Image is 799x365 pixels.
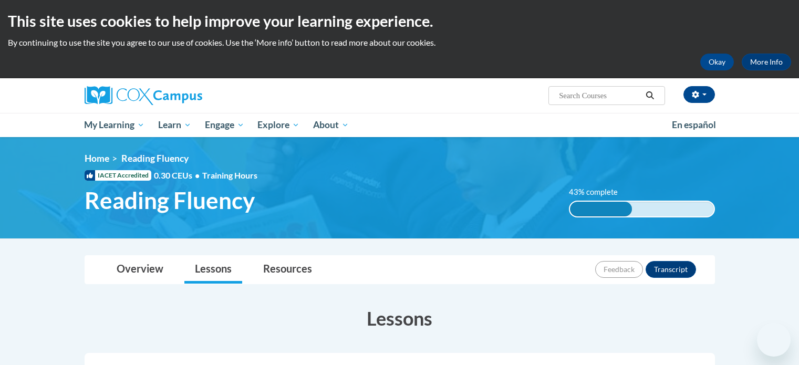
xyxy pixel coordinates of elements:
[78,113,152,137] a: My Learning
[742,54,791,70] a: More Info
[154,170,202,181] span: 0.30 CEUs
[84,119,144,131] span: My Learning
[665,114,723,136] a: En español
[184,256,242,284] a: Lessons
[106,256,174,284] a: Overview
[8,11,791,32] h2: This site uses cookies to help improve your learning experience.
[85,153,109,164] a: Home
[85,86,284,105] a: Cox Campus
[313,119,349,131] span: About
[683,86,715,103] button: Account Settings
[570,202,632,216] div: 43% complete
[642,89,658,102] button: Search
[195,170,200,180] span: •
[85,170,151,181] span: IACET Accredited
[253,256,323,284] a: Resources
[158,119,191,131] span: Learn
[700,54,734,70] button: Okay
[85,186,255,214] span: Reading Fluency
[198,113,251,137] a: Engage
[257,119,299,131] span: Explore
[85,86,202,105] img: Cox Campus
[672,119,716,130] span: En español
[8,37,791,48] p: By continuing to use the site you agree to our use of cookies. Use the ‘More info’ button to read...
[151,113,198,137] a: Learn
[595,261,643,278] button: Feedback
[121,153,189,164] span: Reading Fluency
[306,113,356,137] a: About
[69,113,731,137] div: Main menu
[202,170,257,180] span: Training Hours
[558,89,642,102] input: Search Courses
[251,113,306,137] a: Explore
[646,261,696,278] button: Transcript
[569,186,629,198] label: 43% complete
[757,323,791,357] iframe: Button to launch messaging window
[205,119,244,131] span: Engage
[85,305,715,331] h3: Lessons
